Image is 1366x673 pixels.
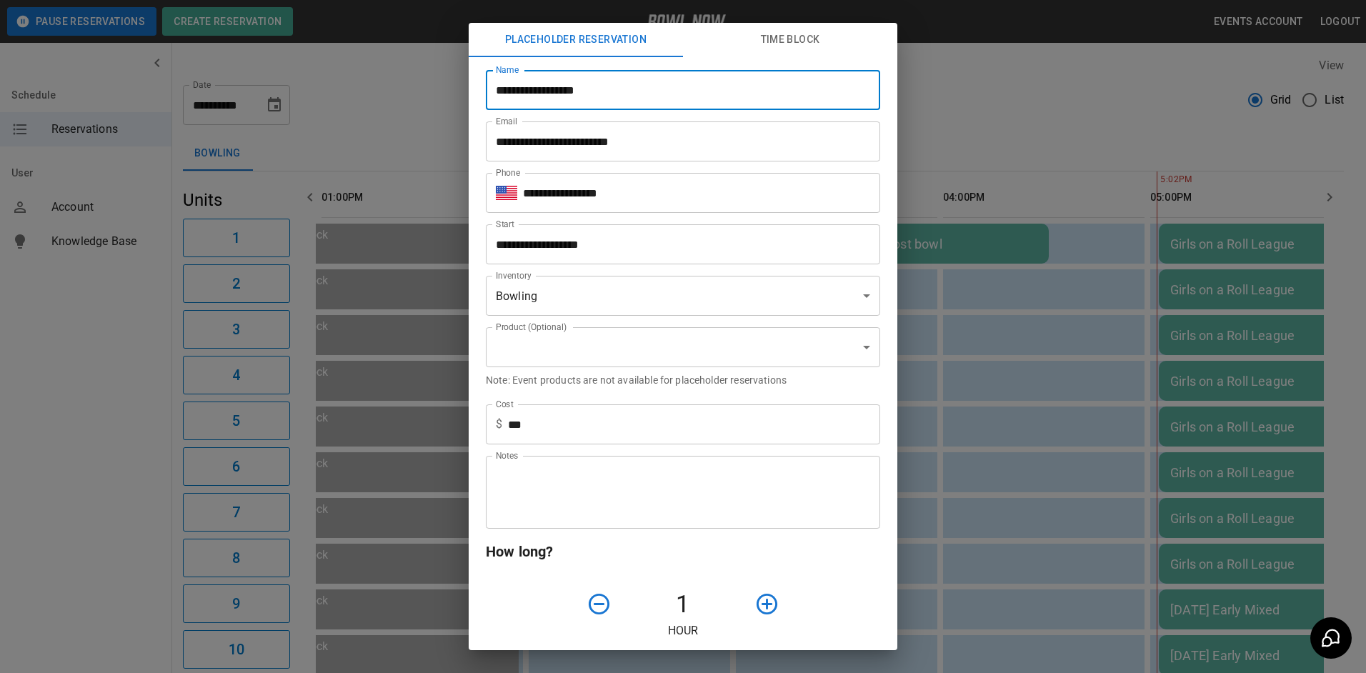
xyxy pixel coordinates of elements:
label: Phone [496,166,520,179]
input: Choose date, selected date is Sep 8, 2025 [486,224,870,264]
button: Select country [496,182,517,204]
button: Placeholder Reservation [469,23,683,57]
p: $ [496,416,502,433]
div: Bowling [486,276,880,316]
h4: 1 [617,589,749,619]
label: Start [496,218,514,230]
p: Hour [486,622,880,639]
h6: How long? [486,540,880,563]
button: Time Block [683,23,897,57]
div: ​ [486,327,880,367]
p: Note: Event products are not available for placeholder reservations [486,373,880,387]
